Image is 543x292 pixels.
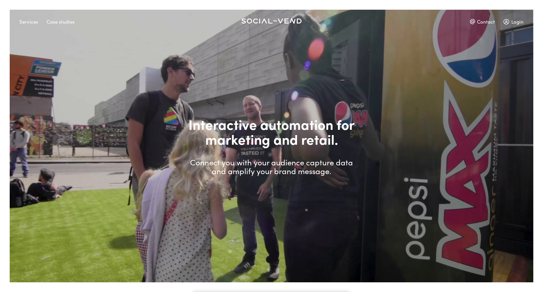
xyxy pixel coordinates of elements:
div: Login [503,16,524,27]
h1: Interactive automation for marketing and retail. [187,117,356,146]
div: Case studies [47,16,75,27]
p: Connect you with your audience capture data and amplify your brand message. [187,158,356,175]
div: Contact [470,16,495,27]
a: Case studies [47,16,83,23]
div: Services [19,16,38,27]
